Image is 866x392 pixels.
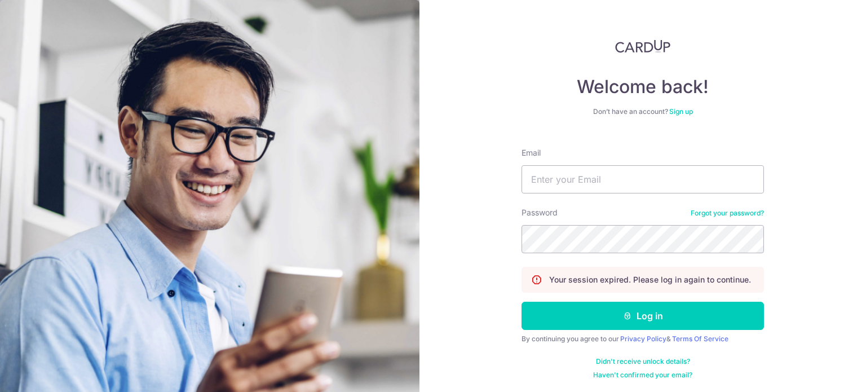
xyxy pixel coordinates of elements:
a: Terms Of Service [672,334,728,343]
a: Privacy Policy [620,334,666,343]
label: Password [522,207,558,218]
a: Sign up [669,107,693,116]
label: Email [522,147,541,158]
div: Don’t have an account? [522,107,764,116]
a: Forgot your password? [691,209,764,218]
img: CardUp Logo [615,39,670,53]
h4: Welcome back! [522,76,764,98]
input: Enter your Email [522,165,764,193]
div: By continuing you agree to our & [522,334,764,343]
a: Didn't receive unlock details? [596,357,690,366]
p: Your session expired. Please log in again to continue. [549,274,751,285]
button: Log in [522,302,764,330]
a: Haven't confirmed your email? [593,371,692,380]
